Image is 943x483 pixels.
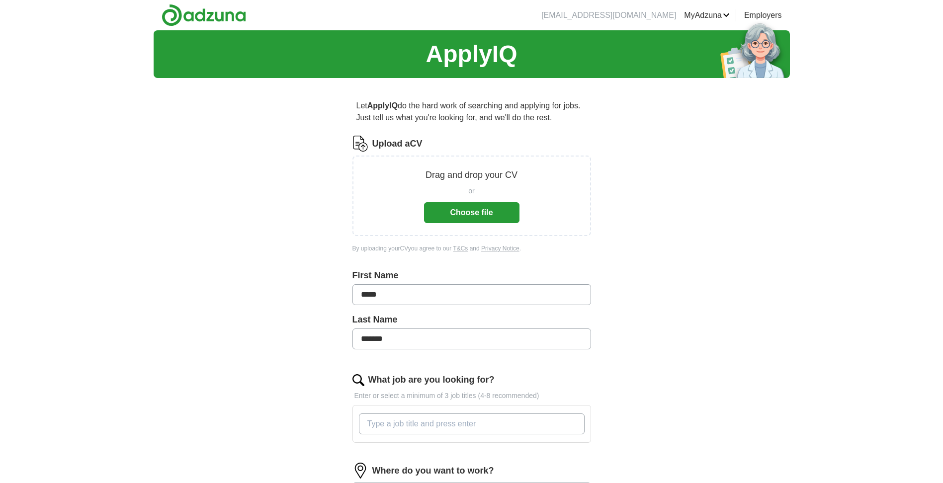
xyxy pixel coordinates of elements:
[372,464,494,478] label: Where do you want to work?
[426,36,517,72] h1: ApplyIQ
[352,136,368,152] img: CV Icon
[372,137,423,151] label: Upload a CV
[352,391,591,401] p: Enter or select a minimum of 3 job titles (4-8 recommended)
[352,244,591,253] div: By uploading your CV you agree to our and .
[352,374,364,386] img: search.png
[453,245,468,252] a: T&Cs
[684,9,730,21] a: MyAdzuna
[468,186,474,196] span: or
[352,313,591,326] label: Last Name
[541,9,676,21] li: [EMAIL_ADDRESS][DOMAIN_NAME]
[744,9,782,21] a: Employers
[481,245,519,252] a: Privacy Notice
[162,4,246,26] img: Adzuna logo
[368,373,495,387] label: What job are you looking for?
[424,202,519,223] button: Choose file
[359,413,585,434] input: Type a job title and press enter
[352,269,591,282] label: First Name
[426,168,517,182] p: Drag and drop your CV
[352,463,368,479] img: location.png
[367,101,398,110] strong: ApplyIQ
[352,96,591,128] p: Let do the hard work of searching and applying for jobs. Just tell us what you're looking for, an...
